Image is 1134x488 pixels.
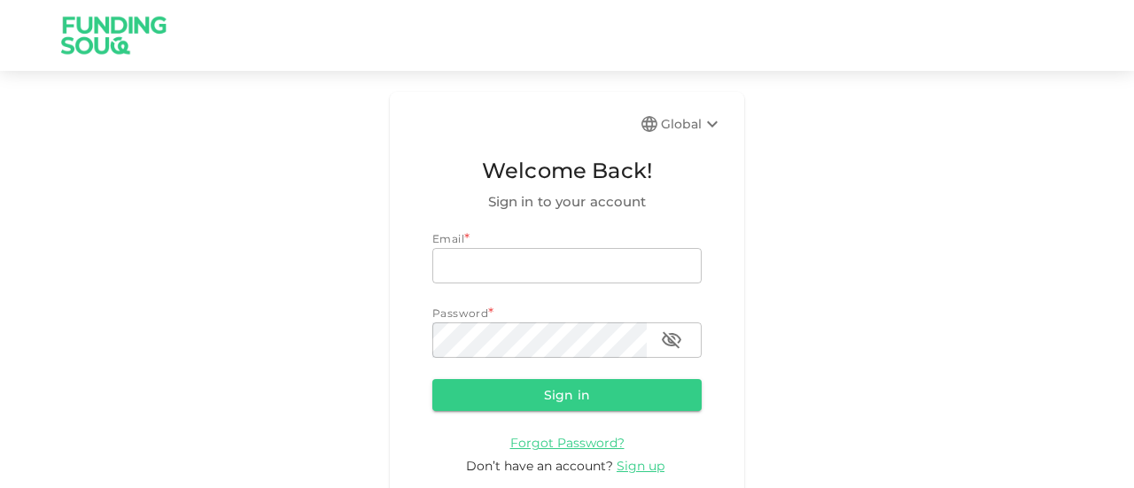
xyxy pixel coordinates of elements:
span: Email [432,232,464,245]
span: Sign up [617,458,664,474]
span: Welcome Back! [432,154,702,188]
a: Forgot Password? [510,434,625,451]
span: Don’t have an account? [466,458,613,474]
span: Password [432,306,488,320]
input: password [432,322,647,358]
button: Sign in [432,379,702,411]
input: email [432,248,702,283]
div: Global [661,113,723,135]
span: Forgot Password? [510,435,625,451]
span: Sign in to your account [432,191,702,213]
